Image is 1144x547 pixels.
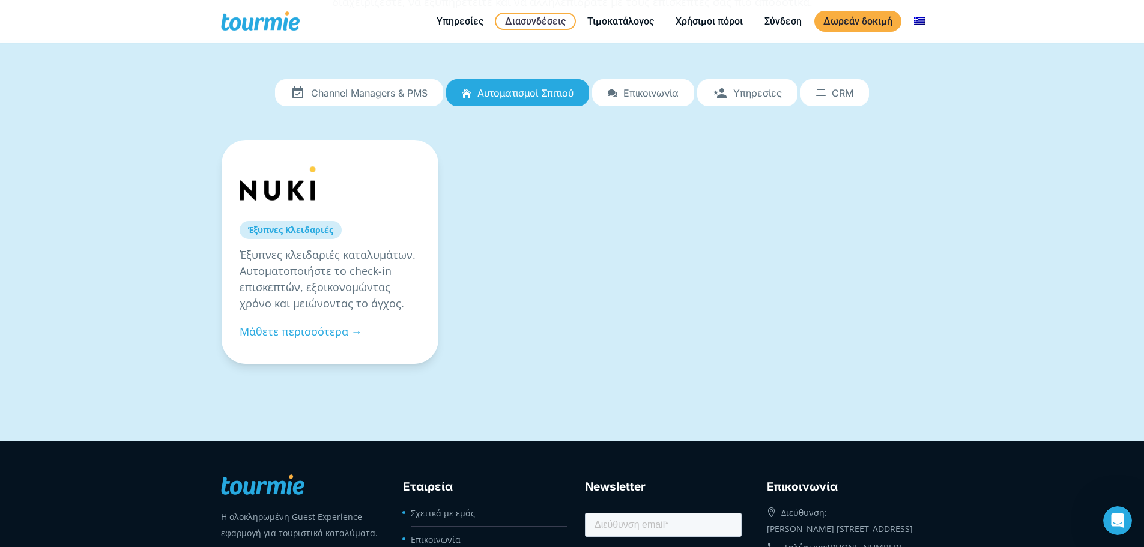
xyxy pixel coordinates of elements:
h3: Newsletter [585,478,742,496]
a: Υπηρεσίες [428,14,492,29]
div: Διεύθυνση: [PERSON_NAME] [STREET_ADDRESS] [767,501,924,537]
a: Σχετικά με εμάς [411,507,475,519]
h3: Eπικοινωνία [767,478,924,496]
a: Σύνδεση [755,14,811,29]
a: Μάθετε περισσότερα → [240,324,362,339]
span: Επικοινωνία [623,88,679,98]
p: Η ολοκληρωμένη Guest Experience εφαρμογή για τουριστικά καταλύματα. [221,509,378,541]
span: CRM [832,88,853,98]
h3: Εταιρεία [403,478,560,496]
span: Αυτοματισμοί Σπιτιού [477,88,574,98]
a: Έξυπνες Κλειδαριές [240,221,342,239]
p: Έξυπνες κλειδαριές καταλυμάτων. Αυτοματοποιήστε το check-in επισκεπτών, εξοικονομώντας χρόνο και ... [240,247,420,312]
a: Χρήσιμοι πόροι [667,14,752,29]
a: Διασυνδέσεις [495,13,576,30]
span: Υπηρεσίες [733,88,782,98]
span: Channel Managers & PMS [311,88,428,98]
a: Αλλαγή σε [905,14,934,29]
iframe: Intercom live chat [1103,506,1132,535]
a: Τιμοκατάλογος [578,14,663,29]
a: Επικοινωνία [411,534,461,545]
a: Δωρεάν δοκιμή [814,11,901,32]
